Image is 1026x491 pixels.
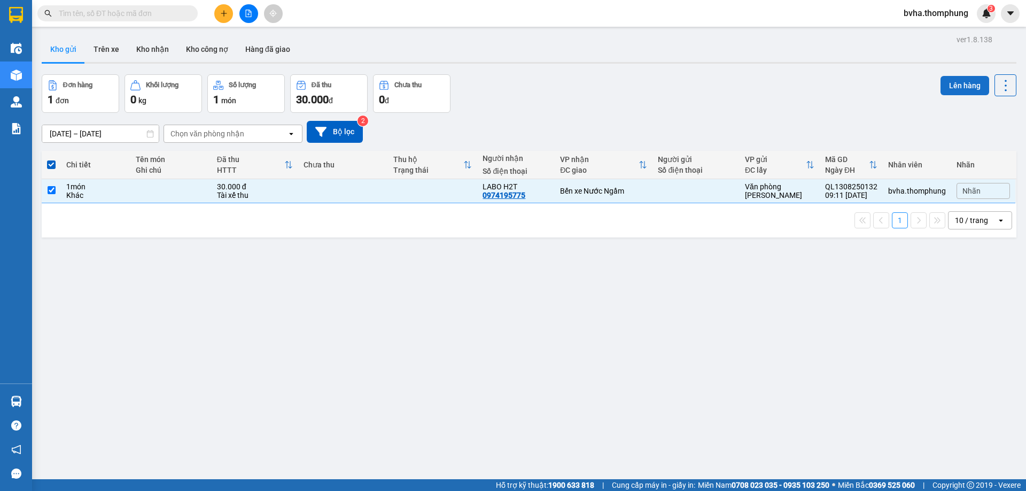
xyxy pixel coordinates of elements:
[385,96,389,105] span: đ
[560,155,639,164] div: VP nhận
[42,36,85,62] button: Kho gửi
[745,155,806,164] div: VP gửi
[982,9,991,18] img: icon-new-feature
[214,4,233,23] button: plus
[217,166,284,174] div: HTTT
[11,420,21,431] span: question-circle
[955,215,988,226] div: 10 / trang
[125,74,202,113] button: Khối lượng0kg
[11,70,22,81] img: warehouse-icon
[483,182,549,191] div: LABO H2T
[957,160,1010,169] div: Nhãn
[136,166,206,174] div: Ghi chú
[213,93,219,106] span: 1
[483,191,525,200] div: 0974195775
[825,155,869,164] div: Mã GD
[9,7,23,23] img: logo-vxr
[957,34,992,45] div: ver 1.8.138
[136,155,206,164] div: Tên món
[269,10,277,17] span: aim
[560,166,639,174] div: ĐC giao
[329,96,333,105] span: đ
[59,7,185,19] input: Tìm tên, số ĐT hoặc mã đơn
[217,155,284,164] div: Đã thu
[170,128,244,139] div: Chọn văn phòng nhận
[658,166,734,174] div: Số điện thoại
[895,6,977,20] span: bvha.thomphung
[1006,9,1015,18] span: caret-down
[307,121,363,143] button: Bộ lọc
[1001,4,1020,23] button: caret-down
[245,10,252,17] span: file-add
[66,191,125,200] div: Khác
[997,216,1005,225] svg: open
[217,191,293,200] div: Tài xế thu
[48,93,53,106] span: 1
[138,96,146,105] span: kg
[820,151,883,179] th: Toggle SortBy
[612,479,695,491] span: Cung cấp máy in - giấy in:
[740,151,820,179] th: Toggle SortBy
[66,182,125,191] div: 1 món
[229,81,256,89] div: Số lượng
[732,481,829,489] strong: 0708 023 035 - 0935 103 250
[989,5,993,12] span: 3
[63,81,92,89] div: Đơn hàng
[264,4,283,23] button: aim
[393,155,464,164] div: Thu hộ
[825,166,869,174] div: Ngày ĐH
[85,36,128,62] button: Trên xe
[312,81,331,89] div: Đã thu
[11,43,22,54] img: warehouse-icon
[207,74,285,113] button: Số lượng1món
[888,187,946,195] div: bvha.thomphung
[988,5,995,12] sup: 3
[357,116,368,126] sup: 2
[296,93,329,106] span: 30.000
[11,96,22,108] img: warehouse-icon
[483,154,549,163] div: Người nhận
[221,96,236,105] span: món
[212,151,298,179] th: Toggle SortBy
[44,10,52,17] span: search
[373,74,450,113] button: Chưa thu0đ
[128,36,177,62] button: Kho nhận
[745,166,806,174] div: ĐC lấy
[967,481,974,489] span: copyright
[220,10,228,17] span: plus
[745,182,814,200] div: Văn phòng [PERSON_NAME]
[548,481,594,489] strong: 1900 633 818
[483,167,549,175] div: Số điện thoại
[379,93,385,106] span: 0
[832,483,835,487] span: ⚪️
[496,479,594,491] span: Hỗ trợ kỹ thuật:
[560,187,647,195] div: Bến xe Nước Ngầm
[962,187,981,195] span: Nhãn
[239,4,258,23] button: file-add
[304,160,383,169] div: Chưa thu
[56,96,69,105] span: đơn
[287,129,296,138] svg: open
[66,160,125,169] div: Chi tiết
[394,81,422,89] div: Chưa thu
[555,151,652,179] th: Toggle SortBy
[698,479,829,491] span: Miền Nam
[923,479,924,491] span: |
[892,212,908,228] button: 1
[602,479,604,491] span: |
[888,160,946,169] div: Nhân viên
[11,123,22,134] img: solution-icon
[388,151,478,179] th: Toggle SortBy
[11,469,21,479] span: message
[290,74,368,113] button: Đã thu30.000đ
[393,166,464,174] div: Trạng thái
[42,74,119,113] button: Đơn hàng1đơn
[941,76,989,95] button: Lên hàng
[11,444,21,455] span: notification
[146,81,178,89] div: Khối lượng
[11,396,22,407] img: warehouse-icon
[217,182,293,191] div: 30.000 đ
[130,93,136,106] span: 0
[658,155,734,164] div: Người gửi
[825,191,877,200] div: 09:11 [DATE]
